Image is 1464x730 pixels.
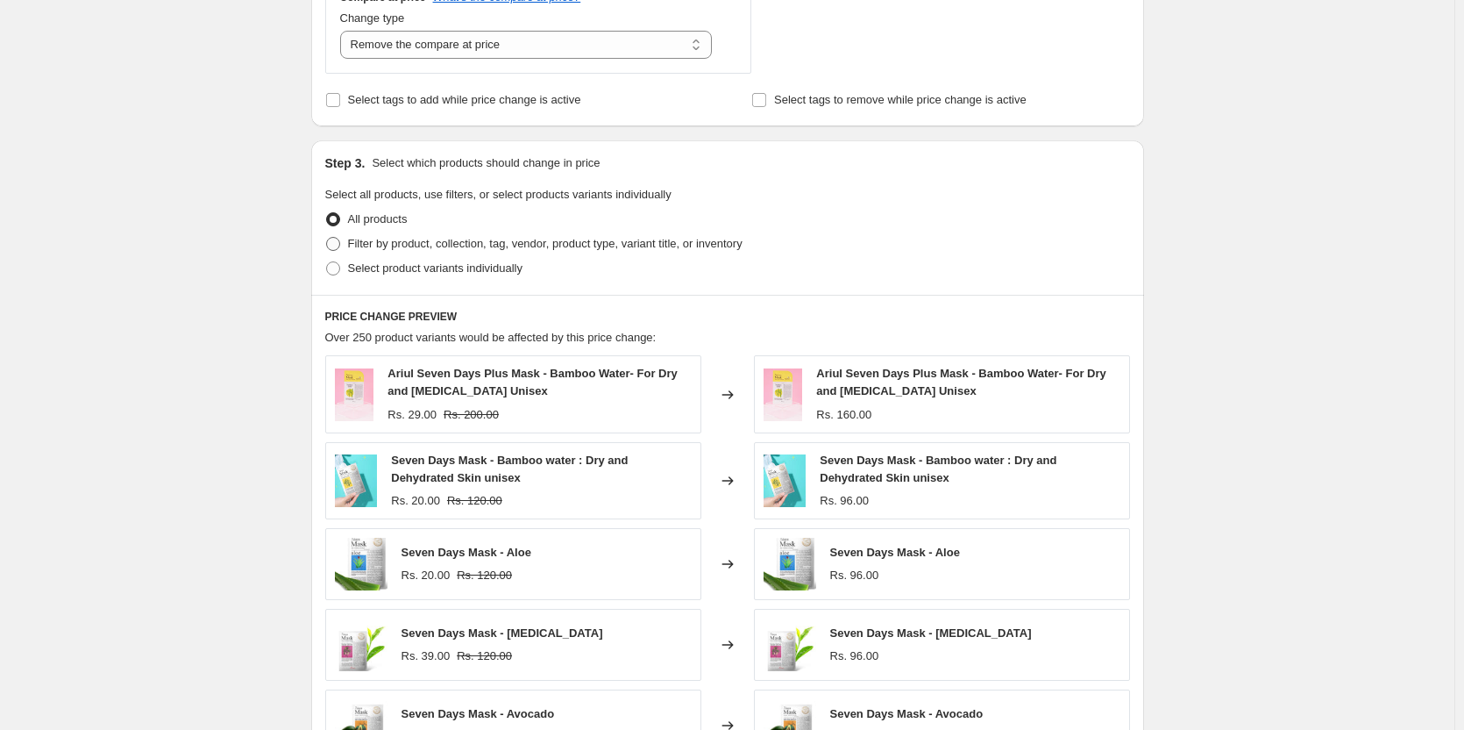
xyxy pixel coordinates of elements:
[325,188,672,201] span: Select all products, use filters, or select products variants individually
[387,406,437,424] div: Rs. 29.00
[457,648,512,665] strike: Rs. 120.00
[402,707,555,720] span: Seven Days Mask - Avocado
[348,212,408,225] span: All products
[764,619,816,671] img: SevenDaysMask-TeaTree1_80x.jpg
[335,369,374,421] img: Ariul7DaysPlusMask-BambooWater1_80x.jpg
[335,619,387,671] img: SevenDaysMask-TeaTree1_80x.jpg
[348,237,743,250] span: Filter by product, collection, tag, vendor, product type, variant title, or inventory
[830,567,879,584] div: Rs. 96.00
[372,154,600,172] p: Select which products should change in price
[774,93,1027,106] span: Select tags to remove while price change is active
[348,261,522,275] span: Select product variants individually
[402,546,531,559] span: Seven Days Mask - Aloe
[830,707,984,720] span: Seven Days Mask - Avocado
[764,454,807,507] img: SevenDaysMask-BambooWater1_80x.jpg
[325,154,366,172] h2: Step 3.
[335,538,387,590] img: SevenDaysMask-Aloe1_80x.jpg
[387,367,677,397] span: Ariul Seven Days Plus Mask - Bamboo Water- For Dry and [MEDICAL_DATA] Unisex
[325,310,1130,324] h6: PRICE CHANGE PREVIEW
[830,648,879,665] div: Rs. 96.00
[348,93,581,106] span: Select tags to add while price change is active
[764,538,816,590] img: SevenDaysMask-Aloe1_80x.jpg
[340,11,405,25] span: Change type
[816,406,871,424] div: Rs. 160.00
[391,454,628,484] span: Seven Days Mask - Bamboo water : Dry and Dehydrated Skin unisex
[764,369,803,421] img: Ariul7DaysPlusMask-BambooWater1_80x.jpg
[820,492,869,510] div: Rs. 96.00
[402,567,451,584] div: Rs. 20.00
[325,331,657,344] span: Over 250 product variants would be affected by this price change:
[820,454,1056,484] span: Seven Days Mask - Bamboo water : Dry and Dehydrated Skin unisex
[402,648,451,665] div: Rs. 39.00
[402,626,603,640] span: Seven Days Mask - [MEDICAL_DATA]
[444,406,499,424] strike: Rs. 200.00
[447,492,502,510] strike: Rs. 120.00
[457,567,512,584] strike: Rs. 120.00
[335,454,378,507] img: SevenDaysMask-BambooWater1_80x.jpg
[830,626,1032,640] span: Seven Days Mask - [MEDICAL_DATA]
[391,492,440,510] div: Rs. 20.00
[830,546,960,559] span: Seven Days Mask - Aloe
[816,367,1105,397] span: Ariul Seven Days Plus Mask - Bamboo Water- For Dry and [MEDICAL_DATA] Unisex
